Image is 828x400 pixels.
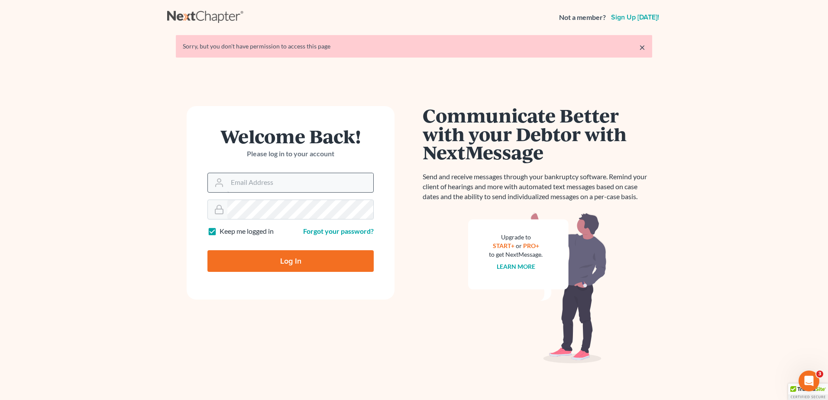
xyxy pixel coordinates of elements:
div: Upgrade to [489,233,543,242]
strong: Not a member? [559,13,606,23]
div: to get NextMessage. [489,250,543,259]
span: 3 [816,371,823,377]
p: Send and receive messages through your bankruptcy software. Remind your client of hearings and mo... [423,172,652,202]
p: Please log in to your account [207,149,374,159]
span: or [516,242,522,249]
div: TrustedSite Certified [788,384,828,400]
input: Email Address [227,173,373,192]
a: Learn more [497,263,535,270]
a: START+ [493,242,514,249]
h1: Welcome Back! [207,127,374,145]
input: Log In [207,250,374,272]
a: PRO+ [523,242,539,249]
h1: Communicate Better with your Debtor with NextMessage [423,106,652,161]
label: Keep me logged in [220,226,274,236]
a: Sign up [DATE]! [609,14,661,21]
a: Forgot your password? [303,227,374,235]
div: Sorry, but you don't have permission to access this page [183,42,645,51]
iframe: Intercom live chat [799,371,819,391]
img: nextmessage_bg-59042aed3d76b12b5cd301f8e5b87938c9018125f34e5fa2b7a6b67550977c72.svg [468,212,607,364]
a: × [639,42,645,52]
